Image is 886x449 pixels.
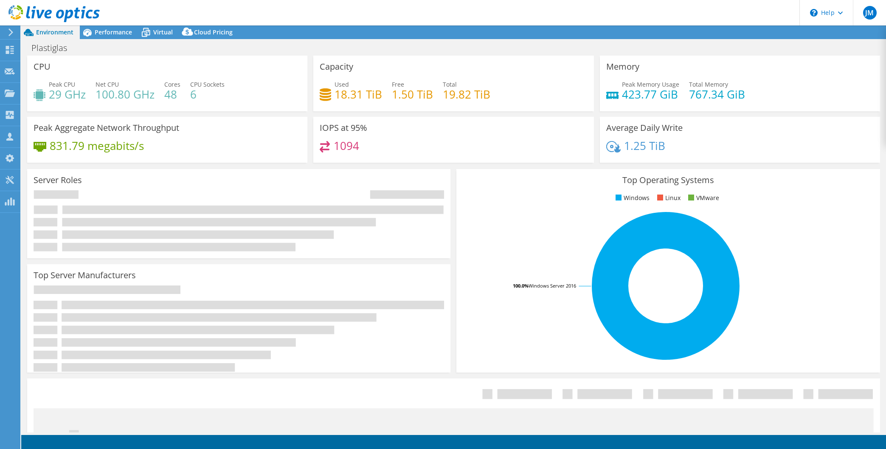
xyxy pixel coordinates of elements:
h4: 6 [190,90,225,99]
tspan: 100.0% [513,282,529,289]
span: Virtual [153,28,173,36]
h4: 48 [164,90,180,99]
span: Total Memory [689,80,728,88]
h4: 423.77 GiB [622,90,679,99]
h3: Average Daily Write [606,123,683,133]
span: Net CPU [96,80,119,88]
h4: 18.31 TiB [335,90,382,99]
span: CPU Sockets [190,80,225,88]
span: Performance [95,28,132,36]
h3: Memory [606,62,639,71]
h4: 831.79 megabits/s [50,141,144,150]
span: Environment [36,28,73,36]
h3: Top Server Manufacturers [34,271,136,280]
h3: Peak Aggregate Network Throughput [34,123,179,133]
span: Peak Memory Usage [622,80,679,88]
h4: 29 GHz [49,90,86,99]
span: Total [443,80,457,88]
h4: 100.80 GHz [96,90,155,99]
span: JM [863,6,877,20]
span: Cloud Pricing [194,28,233,36]
svg: \n [810,9,818,17]
span: Used [335,80,349,88]
h4: 767.34 GiB [689,90,745,99]
h4: 1.25 TiB [624,141,665,150]
h3: Top Operating Systems [463,175,873,185]
span: Free [392,80,404,88]
h4: 19.82 TiB [443,90,490,99]
li: VMware [686,193,719,203]
li: Windows [613,193,650,203]
li: Linux [655,193,681,203]
span: Peak CPU [49,80,75,88]
tspan: Windows Server 2016 [529,282,576,289]
h4: 1094 [334,141,359,150]
h3: Server Roles [34,175,82,185]
h3: Capacity [320,62,353,71]
h3: CPU [34,62,51,71]
span: Cores [164,80,180,88]
h4: 1.50 TiB [392,90,433,99]
h1: Plastiglas [28,43,80,53]
h3: IOPS at 95% [320,123,367,133]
